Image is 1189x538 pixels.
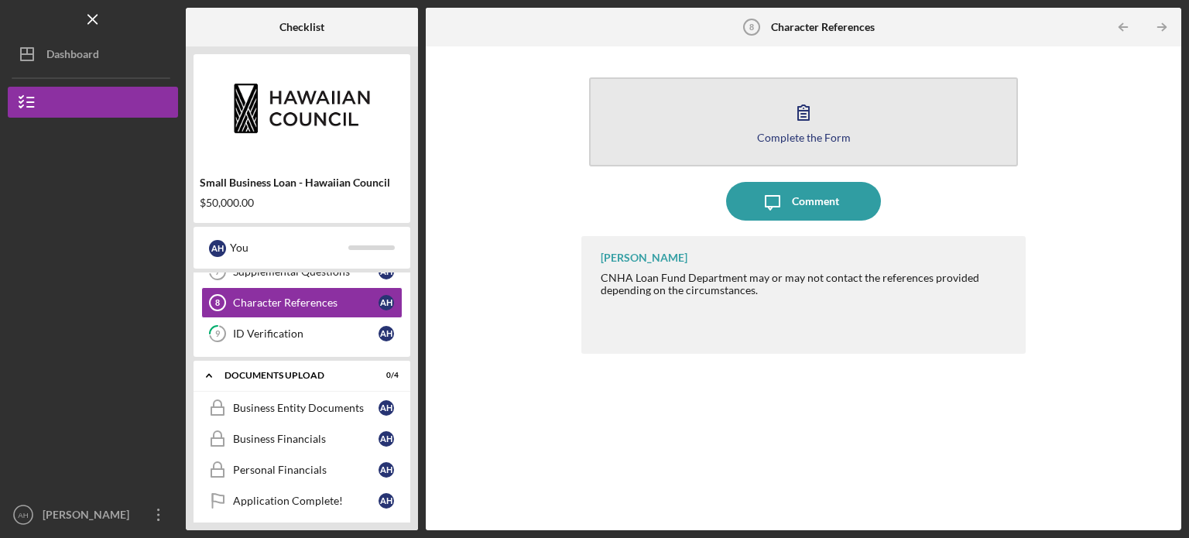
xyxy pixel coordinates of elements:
div: 0 / 4 [371,371,399,380]
div: Complete the Form [757,132,851,143]
button: Comment [726,182,881,221]
div: Small Business Loan - Hawaiian Council [200,176,404,189]
div: A H [379,400,394,416]
div: Business Financials [233,433,379,445]
div: Comment [792,182,839,221]
button: AH[PERSON_NAME] [8,499,178,530]
a: Business FinancialsAH [201,423,403,454]
a: Business Entity DocumentsAH [201,392,403,423]
button: Dashboard [8,39,178,70]
img: Product logo [194,62,410,155]
div: A H [379,326,394,341]
a: Application Complete!AH [201,485,403,516]
button: Complete the Form [589,77,1018,166]
a: Personal FinancialsAH [201,454,403,485]
div: You [230,235,348,261]
a: 9ID VerificationAH [201,318,403,349]
div: DOCUMENTS UPLOAD [224,371,360,380]
div: $50,000.00 [200,197,404,209]
b: Character References [771,21,875,33]
tspan: 8 [749,22,754,32]
div: Business Entity Documents [233,402,379,414]
div: [PERSON_NAME] [601,252,687,264]
div: A H [379,295,394,310]
div: Personal Financials [233,464,379,476]
tspan: 9 [215,329,221,339]
div: A H [379,431,394,447]
div: ID Verification [233,327,379,340]
div: A H [209,240,226,257]
text: AH [18,511,28,519]
a: 8Character ReferencesAH [201,287,403,318]
div: Dashboard [46,39,99,74]
div: A H [379,493,394,509]
div: Character References [233,296,379,309]
div: [PERSON_NAME] [39,499,139,534]
tspan: 7 [215,267,221,277]
tspan: 8 [215,298,220,307]
div: A H [379,462,394,478]
div: CNHA Loan Fund Department may or may not contact the references provided depending on the circums... [601,272,1010,296]
b: Checklist [279,21,324,33]
div: Application Complete! [233,495,379,507]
